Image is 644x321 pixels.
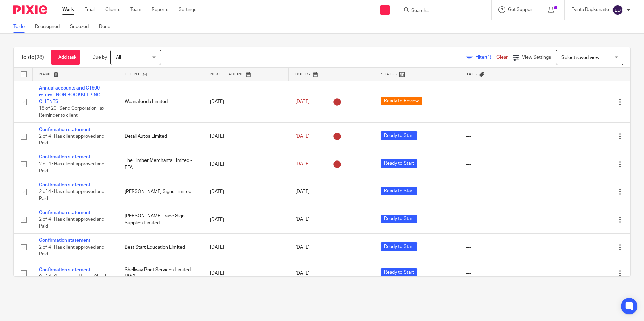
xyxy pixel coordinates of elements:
[381,187,417,195] span: Ready to Start
[62,6,74,13] a: Work
[70,20,94,33] a: Snoozed
[486,55,491,60] span: (1)
[39,238,90,243] a: Confirmation statement
[203,150,289,178] td: [DATE]
[130,6,141,13] a: Team
[466,270,538,277] div: ---
[118,81,203,122] td: Weanafeeda Limited
[571,6,609,13] p: Evinta Dapkunaite
[411,8,471,14] input: Search
[466,133,538,140] div: ---
[51,50,80,65] a: + Add task
[39,183,90,187] a: Confirmation statement
[612,5,623,15] img: svg%3E
[295,162,310,167] span: [DATE]
[466,98,538,105] div: ---
[116,55,121,60] span: All
[118,178,203,206] td: [PERSON_NAME] Signs Limited
[381,131,417,140] span: Ready to Start
[39,267,90,272] a: Confirmation statement
[118,206,203,234] td: [PERSON_NAME] Trade Sign Supplies Limited
[92,54,107,61] p: Due by
[13,20,30,33] a: To do
[203,261,289,285] td: [DATE]
[152,6,168,13] a: Reports
[35,20,65,33] a: Reassigned
[39,134,104,146] span: 2 of 4 · Has client approved and Paid
[39,217,104,229] span: 2 of 4 · Has client approved and Paid
[13,5,47,14] img: Pixie
[295,217,310,222] span: [DATE]
[203,81,289,122] td: [DATE]
[561,55,599,60] span: Select saved view
[118,234,203,261] td: Best Start Education Limited
[466,188,538,195] div: ---
[84,6,95,13] a: Email
[39,127,90,132] a: Confirmation statement
[466,72,478,76] span: Tags
[522,55,551,60] span: View Settings
[203,122,289,150] td: [DATE]
[475,55,496,60] span: Filter
[179,6,196,13] a: Settings
[39,245,104,257] span: 2 of 4 · Has client approved and Paid
[21,54,44,61] h1: To do
[203,234,289,261] td: [DATE]
[118,122,203,150] td: Detail Autos Limited
[295,271,310,276] span: [DATE]
[39,210,90,215] a: Confirmation statement
[203,206,289,234] td: [DATE]
[39,86,100,104] a: Annual accounts and CT600 return - NON BOOKKEEPING CLIENTS
[466,216,538,223] div: ---
[203,178,289,206] td: [DATE]
[39,162,104,174] span: 2 of 4 · Has client approved and Paid
[295,134,310,139] span: [DATE]
[381,215,417,223] span: Ready to Start
[295,189,310,194] span: [DATE]
[508,7,534,12] span: Get Support
[105,6,120,13] a: Clients
[35,55,44,60] span: (28)
[39,155,90,159] a: Confirmation statement
[381,242,417,251] span: Ready to Start
[99,20,116,33] a: Done
[295,245,310,250] span: [DATE]
[496,55,508,60] a: Clear
[381,159,417,168] span: Ready to Start
[466,244,538,251] div: ---
[39,274,107,279] span: 0 of 4 · Companies House Check
[466,161,538,168] div: ---
[295,99,310,104] span: [DATE]
[118,150,203,178] td: The Timber Merchants Limited - FFA
[39,106,104,118] span: 18 of 20 · Send Corporation Tax Reminder to client
[39,189,104,201] span: 2 of 4 · Has client approved and Paid
[381,268,417,277] span: Ready to Start
[118,261,203,285] td: Shellway Print Services Limited - HWB
[381,97,422,105] span: Ready to Review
